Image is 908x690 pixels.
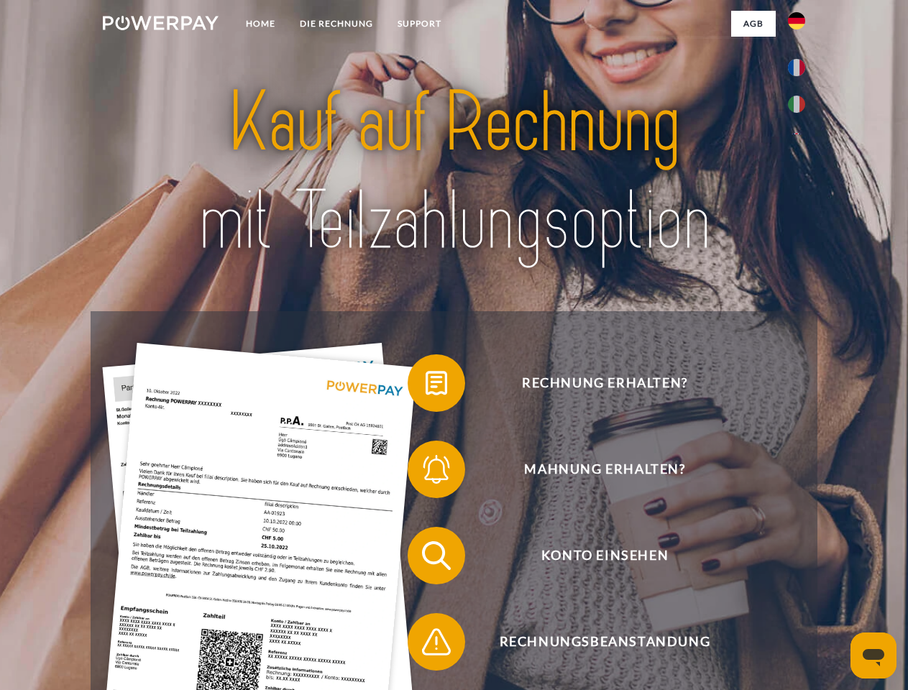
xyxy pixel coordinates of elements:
[408,441,781,498] button: Mahnung erhalten?
[103,16,219,30] img: logo-powerpay-white.svg
[385,11,454,37] a: SUPPORT
[788,12,805,29] img: de
[408,613,781,671] button: Rechnungsbeanstandung
[731,11,776,37] a: agb
[288,11,385,37] a: DIE RECHNUNG
[428,354,781,412] span: Rechnung erhalten?
[418,451,454,487] img: qb_bell.svg
[418,365,454,401] img: qb_bill.svg
[418,624,454,660] img: qb_warning.svg
[850,632,896,678] iframe: Schaltfläche zum Öffnen des Messaging-Fensters
[234,11,288,37] a: Home
[137,69,771,275] img: title-powerpay_de.svg
[428,613,781,671] span: Rechnungsbeanstandung
[788,133,805,150] img: en
[408,527,781,584] button: Konto einsehen
[418,538,454,574] img: qb_search.svg
[788,96,805,113] img: it
[408,354,781,412] button: Rechnung erhalten?
[788,59,805,76] img: fr
[582,36,776,62] a: AGB (Kauf auf Rechnung)
[428,441,781,498] span: Mahnung erhalten?
[428,527,781,584] span: Konto einsehen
